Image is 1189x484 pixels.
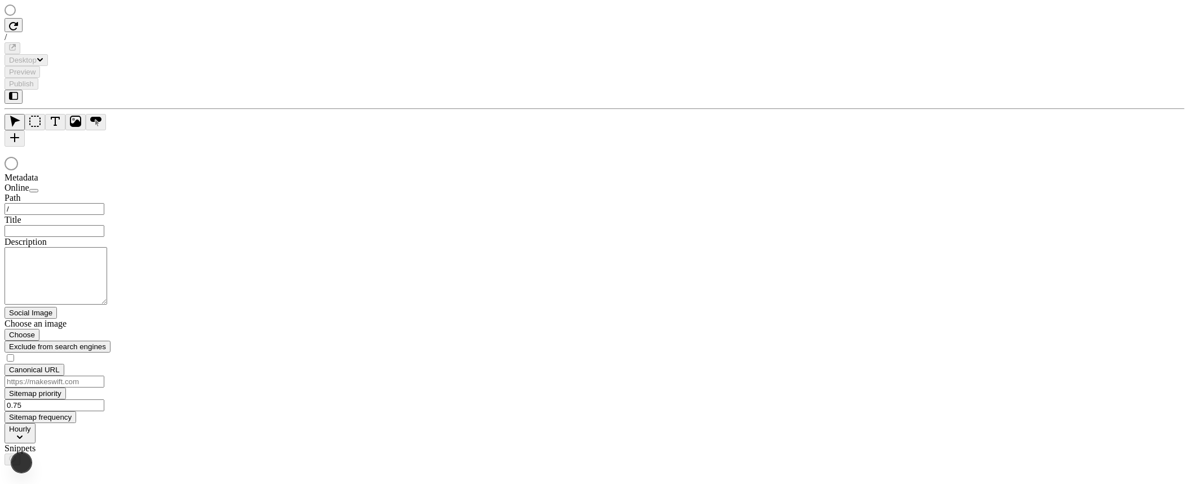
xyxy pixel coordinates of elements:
[5,341,110,353] button: Exclude from search engines
[9,389,61,398] span: Sitemap priority
[5,376,104,388] input: https://makeswift.com
[25,114,45,130] button: Box
[45,114,65,130] button: Text
[9,68,36,76] span: Preview
[65,114,86,130] button: Image
[9,342,106,351] span: Exclude from search engines
[9,56,37,64] span: Desktop
[86,114,106,130] button: Button
[5,237,47,247] span: Description
[5,78,38,90] button: Publish
[5,54,48,66] button: Desktop
[5,32,1184,42] div: /
[9,413,72,421] span: Sitemap frequency
[5,411,76,423] button: Sitemap frequency
[5,215,21,225] span: Title
[9,366,60,374] span: Canonical URL
[5,388,66,399] button: Sitemap priority
[5,364,64,376] button: Canonical URL
[5,307,57,319] button: Social Image
[5,443,140,454] div: Snippets
[5,319,140,329] div: Choose an image
[5,183,29,192] span: Online
[9,80,34,88] span: Publish
[9,309,52,317] span: Social Image
[9,331,35,339] span: Choose
[9,425,31,433] span: Hourly
[5,173,140,183] div: Metadata
[5,193,20,203] span: Path
[5,66,40,78] button: Preview
[5,423,36,443] button: Hourly
[5,329,39,341] button: Choose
